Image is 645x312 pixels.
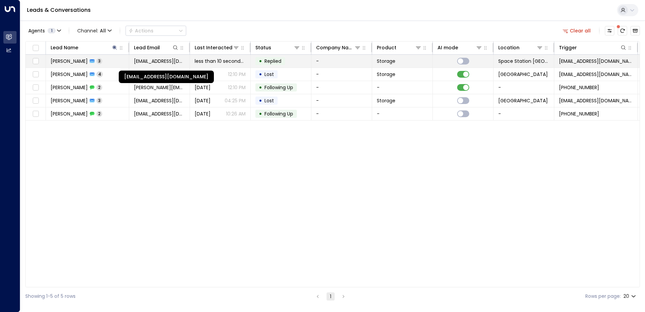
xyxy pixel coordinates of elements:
div: Last Interacted [195,44,240,52]
span: Toggle select row [31,83,40,92]
span: luke.g2015@hotmail.com [134,97,185,104]
button: Customize [605,26,614,35]
div: Last Interacted [195,44,232,52]
div: AI mode [438,44,482,52]
button: page 1 [327,292,335,301]
td: - [311,94,372,107]
p: 10:26 AM [226,110,246,117]
a: Leads & Conversations [27,6,91,14]
div: Company Name [316,44,354,52]
p: 04:25 PM [225,97,246,104]
button: Agents1 [25,26,63,35]
p: 12:10 PM [228,84,246,91]
span: leads@space-station.co.uk [559,71,633,78]
span: Sam.gibbons20@hotmail.co.uk [134,84,185,91]
td: - [311,68,372,81]
button: Actions [125,26,186,36]
span: +447549299340 [559,110,599,117]
td: - [311,55,372,68]
span: Space Station Solihull [498,58,549,64]
span: Agents [28,28,45,33]
div: • [259,69,262,80]
div: Location [498,44,520,52]
span: Luke Gibbons [51,110,88,117]
span: Storage [377,97,395,104]
span: leads@space-station.co.uk [559,97,633,104]
span: leads@space-station.co.uk [559,58,633,64]
span: 3 [96,98,102,103]
div: Lead Name [51,44,78,52]
span: Channel: [75,26,114,35]
button: Clear all [560,26,594,35]
td: - [311,81,372,94]
div: Lead Email [134,44,160,52]
nav: pagination navigation [313,292,348,301]
div: • [259,95,262,106]
span: Toggle select row [31,70,40,79]
div: Trigger [559,44,577,52]
span: Neil Gibbons [51,58,88,64]
div: Lead Name [51,44,118,52]
div: Product [377,44,396,52]
span: Aug 26, 2025 [195,110,211,117]
span: Aug 27, 2025 [195,97,211,104]
span: 1 [48,28,56,33]
div: • [259,108,262,120]
span: Sam Gibbons [51,71,88,78]
span: Sep 09, 2025 [195,84,211,91]
td: - [311,107,372,120]
span: Toggle select row [31,110,40,118]
div: Location [498,44,543,52]
td: - [372,107,433,120]
span: ngibbons1956@hotmail.co.uk [134,58,185,64]
span: Sam Gibbons [51,84,88,91]
div: Company Name [316,44,361,52]
div: Actions [129,28,153,34]
div: Showing 1-5 of 5 rows [25,293,76,300]
div: [EMAIL_ADDRESS][DOMAIN_NAME] [119,71,214,83]
div: AI mode [438,44,458,52]
div: Status [255,44,271,52]
div: • [259,55,262,67]
span: Toggle select all [31,44,40,52]
span: Following Up [264,84,293,91]
td: - [494,107,554,120]
span: Toggle select row [31,97,40,105]
span: 3 [96,58,102,64]
div: Trigger [559,44,627,52]
span: There are new threads available. Refresh the grid to view the latest updates. [618,26,627,35]
span: Space Station Isleworth [498,97,548,104]
div: Button group with a nested menu [125,26,186,36]
span: Storage [377,58,395,64]
div: Product [377,44,422,52]
span: Luke Gibbons [51,97,88,104]
span: Storage [377,71,395,78]
span: All [100,28,106,33]
span: less than 10 seconds ago [195,58,246,64]
label: Rows per page: [585,293,621,300]
span: Lost [264,97,274,104]
span: +447961801429 [559,84,599,91]
td: - [494,81,554,94]
button: Archived Leads [630,26,640,35]
span: Toggle select row [31,57,40,66]
span: Lost [264,71,274,78]
button: Channel:All [75,26,114,35]
span: 2 [96,84,102,90]
span: luke.g2015@hotmail.com [134,110,185,117]
p: 12:10 PM [228,71,246,78]
div: • [259,82,262,93]
div: Status [255,44,300,52]
div: 20 [623,291,637,301]
span: 2 [96,111,102,116]
span: Following Up [264,110,293,117]
td: - [372,81,433,94]
div: Lead Email [134,44,179,52]
span: Space Station Slough [498,71,548,78]
span: Replied [264,58,281,64]
span: 4 [96,71,103,77]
